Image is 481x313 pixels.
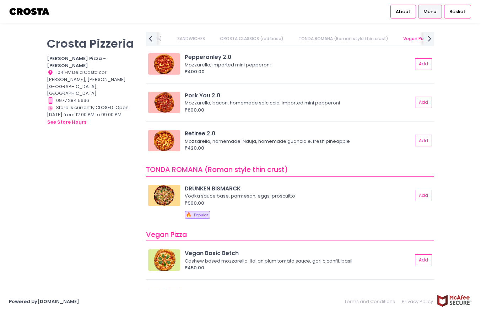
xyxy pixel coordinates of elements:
div: Retiree 2.0 [185,129,412,137]
a: About [390,5,416,18]
div: ₱450.00 [185,264,412,271]
div: ₱600.00 [185,107,412,114]
button: Add [415,58,432,70]
a: TONDA ROMANA (Roman style thin crust) [292,32,395,45]
div: Cashew based mozzarella, Italian plum tomato sauce, garlic confit, basil [185,258,410,265]
button: Add [415,190,432,201]
span: TONDA ROMANA (Roman style thin crust) [146,165,288,174]
div: ₱400.00 [185,68,412,75]
img: Meatless Lovers [148,288,180,309]
div: Store is currently CLOSED. Open [DATE] from 12:00 PM to 09:00 PM [47,104,137,126]
div: DRUNKEN BISMARCK [185,184,412,193]
div: ₱900.00 [185,200,412,207]
div: Pork You 2.0 [185,91,412,99]
a: Privacy Policy [399,295,437,308]
img: Pepperonley 2.0 [148,53,180,75]
button: see store hours [47,118,87,126]
span: Menu [423,8,436,15]
a: Menu [418,5,442,18]
span: 🔥 [186,211,191,218]
b: [PERSON_NAME] Pizza - [PERSON_NAME] [47,55,106,69]
div: 104 HV Dela Costa cor [PERSON_NAME], [PERSON_NAME][GEOGRAPHIC_DATA], [GEOGRAPHIC_DATA] [47,69,137,97]
button: Add [415,254,432,266]
span: Vegan Pizza [146,230,187,239]
button: Add [415,97,432,108]
img: DRUNKEN BISMARCK [148,185,180,206]
div: Mozzarella, imported mini pepperoni [185,61,410,69]
span: Basket [449,8,465,15]
div: Mozzarella, bacon, homemade salciccia, imported mini pepperoni [185,99,410,107]
div: Meatless Lovers [185,287,412,296]
a: SANDWICHES [170,32,212,45]
img: Retiree 2.0 [148,130,180,151]
a: Vegan Pizza [396,32,437,45]
span: About [396,8,410,15]
div: 0977 284 5636 [47,97,137,104]
img: logo [9,5,50,18]
a: CROSTA CLASSICS (red base) [213,32,290,45]
div: Vegan Basic Betch [185,249,412,257]
div: Vodka sauce base, parmesan, eggs, proscuitto [185,193,410,200]
img: Vegan Basic Betch [148,249,180,271]
div: ₱420.00 [185,145,412,152]
img: Pork You 2.0 [148,92,180,113]
a: Powered by[DOMAIN_NAME] [9,298,79,305]
p: Crosta Pizzeria [47,37,137,50]
div: Mozzarella, homemade 'Nduja, homemade guanciale, fresh pineapple [185,138,410,145]
div: Pepperonley 2.0 [185,53,412,61]
span: Popular [194,212,208,218]
img: mcafee-secure [437,295,472,307]
a: Terms and Conditions [344,295,399,308]
button: Add [415,135,432,146]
